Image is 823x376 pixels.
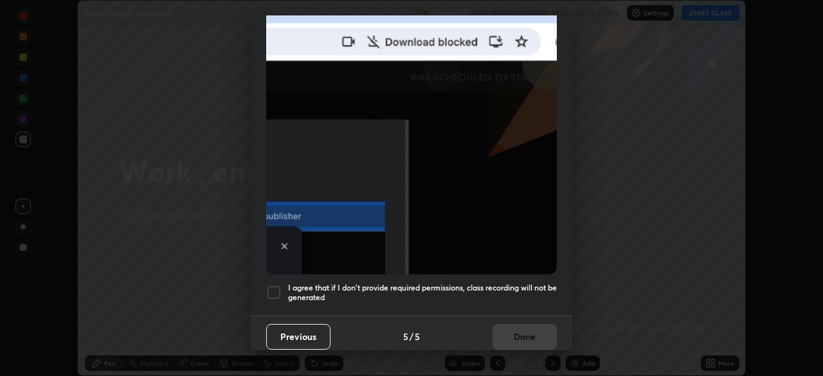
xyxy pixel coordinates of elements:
[403,330,408,343] h4: 5
[266,324,330,350] button: Previous
[410,330,413,343] h4: /
[415,330,420,343] h4: 5
[288,283,557,303] h5: I agree that if I don't provide required permissions, class recording will not be generated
